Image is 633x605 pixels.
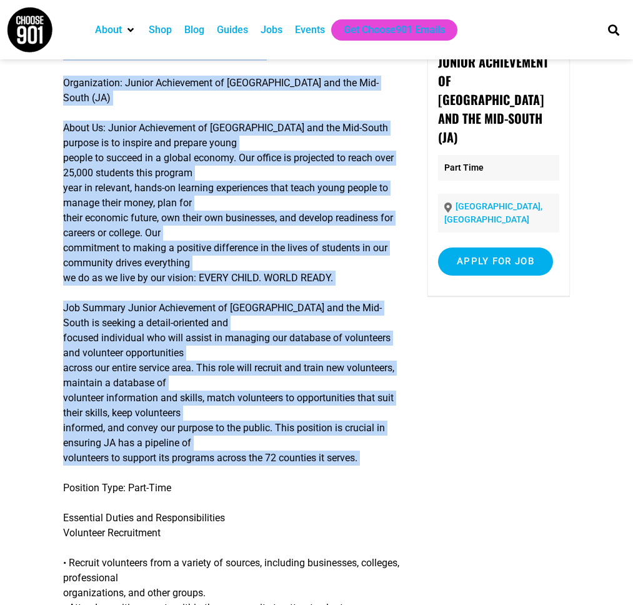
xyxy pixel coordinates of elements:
[63,301,402,466] p: Job Summary Junior Achievement of [GEOGRAPHIC_DATA] and the Mid-South is seeking a detail-oriente...
[63,511,402,541] p: Essential Duties and Responsibilities Volunteer Recruitment
[89,19,591,41] nav: Main nav
[149,22,172,37] a: Shop
[217,22,248,37] a: Guides
[63,481,402,496] p: Position Type: Part-Time
[438,52,549,146] strong: Junior Achievement of [GEOGRAPHIC_DATA] and the Mid-South (JA)
[261,22,282,37] a: Jobs
[438,155,559,181] p: Part Time
[444,201,542,224] a: [GEOGRAPHIC_DATA], [GEOGRAPHIC_DATA]
[438,247,553,276] input: Apply for job
[63,76,402,106] p: Organization: Junior Achievement of [GEOGRAPHIC_DATA] and the Mid-South (JA)
[63,121,402,286] p: About Us: Junior Achievement of [GEOGRAPHIC_DATA] and the Mid-South purpose is to inspire and pre...
[295,22,325,37] a: Events
[184,22,204,37] a: Blog
[344,22,445,37] a: Get Choose901 Emails
[95,22,122,37] a: About
[604,19,624,40] div: Search
[89,19,142,41] div: About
